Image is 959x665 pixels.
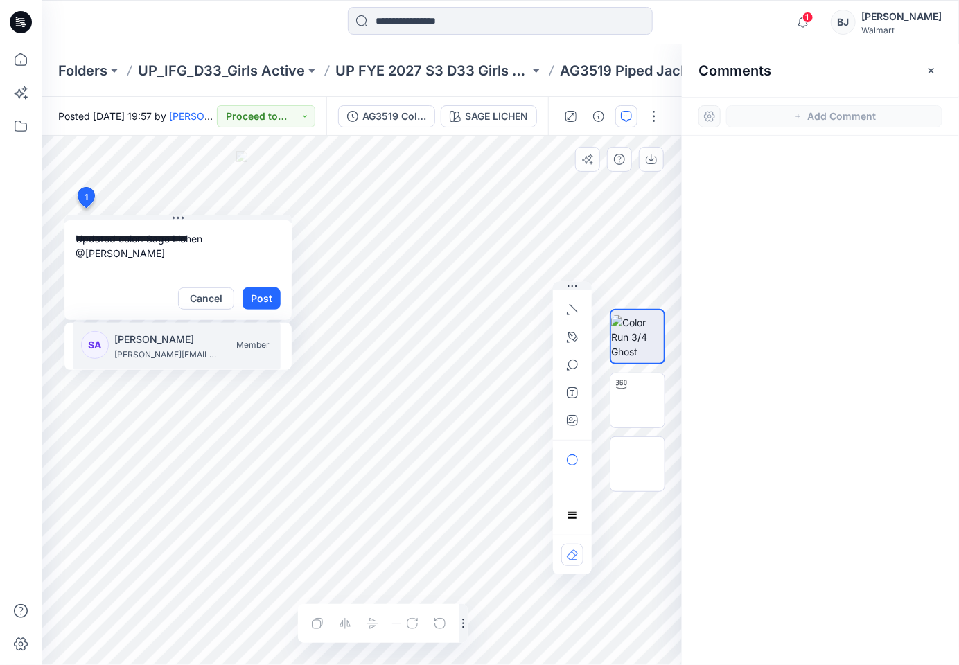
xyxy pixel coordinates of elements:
div: [PERSON_NAME] [861,8,942,25]
span: Posted [DATE] 19:57 by [58,109,217,123]
div: BJ [831,10,856,35]
div: AG3519 Color Update [362,109,426,124]
div: SAGE LICHEN [465,109,528,124]
p: Sarah An [114,331,218,348]
p: sarah.an@walmart.com [114,348,218,362]
button: Post [243,287,281,310]
a: [PERSON_NAME] [169,110,249,122]
span: Member [236,339,270,350]
a: Folders [58,61,107,80]
span: 1 [85,191,88,204]
button: Add Comment [726,105,942,127]
div: SA [81,331,109,359]
a: UP_IFG_D33_Girls Active [138,61,305,80]
a: UP FYE 2027 S3 D33 Girls Active IFG [335,61,529,80]
button: Cancel [178,287,234,310]
button: SAGE LICHEN [441,105,537,127]
span: 1 [802,12,813,23]
button: Details [588,105,610,127]
img: Color Run 3/4 Ghost [611,315,664,359]
h2: Comments [698,62,771,79]
div: Walmart [861,25,942,35]
p: AG3519 Piped Jacket-2 [560,61,715,80]
button: AG3519 Color Update [338,105,435,127]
